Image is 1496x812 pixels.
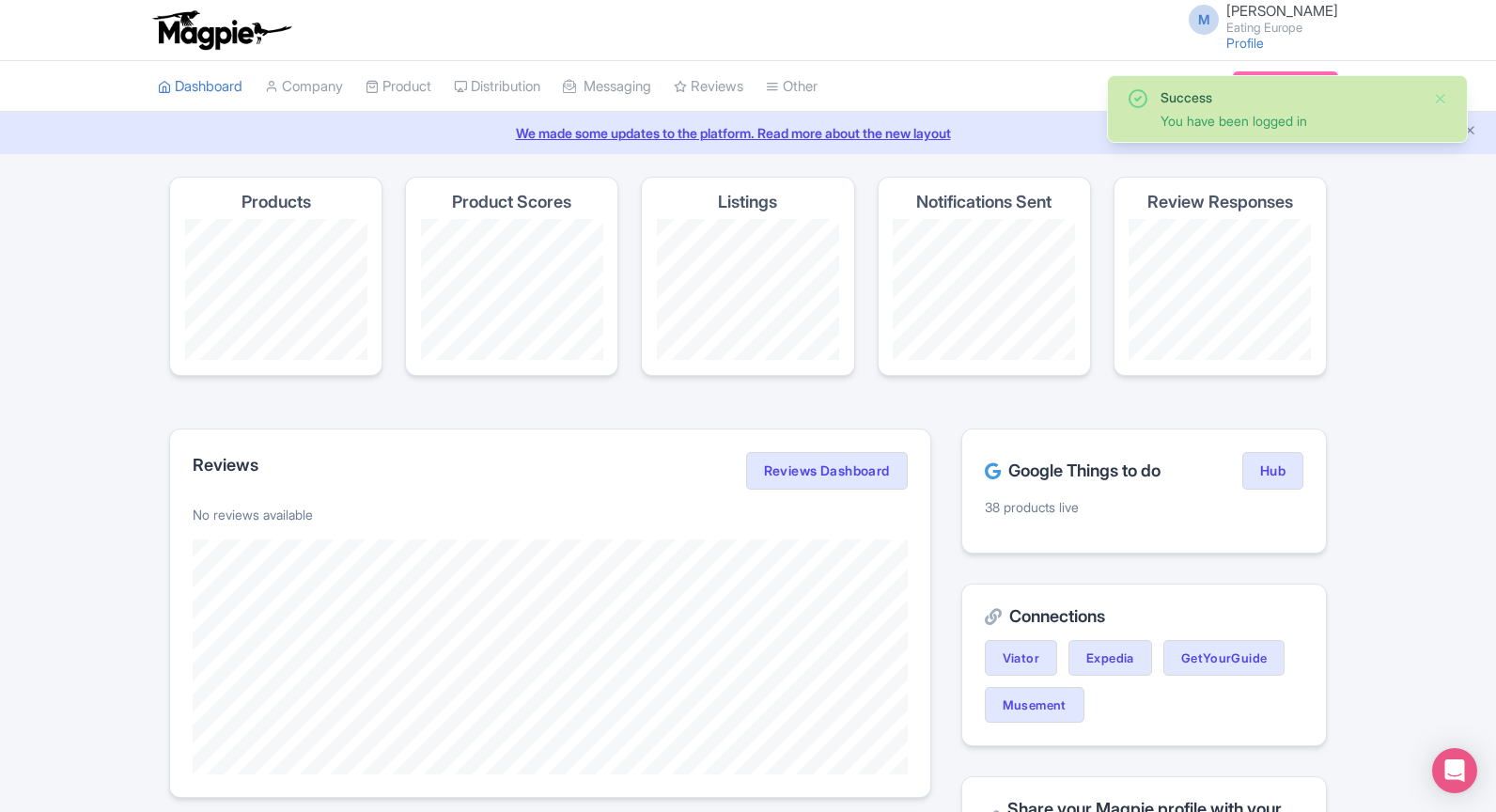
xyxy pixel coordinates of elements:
[563,61,651,113] a: Messaging
[1189,5,1219,35] span: M
[1161,111,1418,131] div: You have been logged in
[265,61,343,113] a: Company
[454,61,540,113] a: Distribution
[985,687,1084,723] a: Musement
[985,607,1303,626] h2: Connections
[193,505,908,524] p: No reviews available
[985,497,1303,517] p: 38 products live
[1226,2,1338,20] span: [PERSON_NAME]
[452,193,571,211] h4: Product Scores
[1463,121,1477,143] button: Close announcement
[916,193,1052,211] h4: Notifications Sent
[746,452,908,490] a: Reviews Dashboard
[366,61,431,113] a: Product
[242,193,311,211] h4: Products
[1163,640,1286,676] a: GetYourGuide
[1068,640,1152,676] a: Expedia
[1226,22,1338,34] small: Eating Europe
[1432,748,1477,793] div: Open Intercom Messenger
[674,61,743,113] a: Reviews
[985,461,1161,480] h2: Google Things to do
[985,640,1057,676] a: Viator
[1177,4,1338,34] a: M [PERSON_NAME] Eating Europe
[718,193,777,211] h4: Listings
[1147,193,1293,211] h4: Review Responses
[11,123,1485,143] a: We made some updates to the platform. Read more about the new layout
[1161,87,1418,107] div: Success
[1233,71,1338,100] a: Subscription
[148,9,294,51] img: logo-ab69f6fb50320c5b225c76a69d11143b.png
[1226,35,1264,51] a: Profile
[193,456,258,475] h2: Reviews
[1242,452,1303,490] a: Hub
[158,61,242,113] a: Dashboard
[1433,87,1448,110] button: Close
[766,61,818,113] a: Other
